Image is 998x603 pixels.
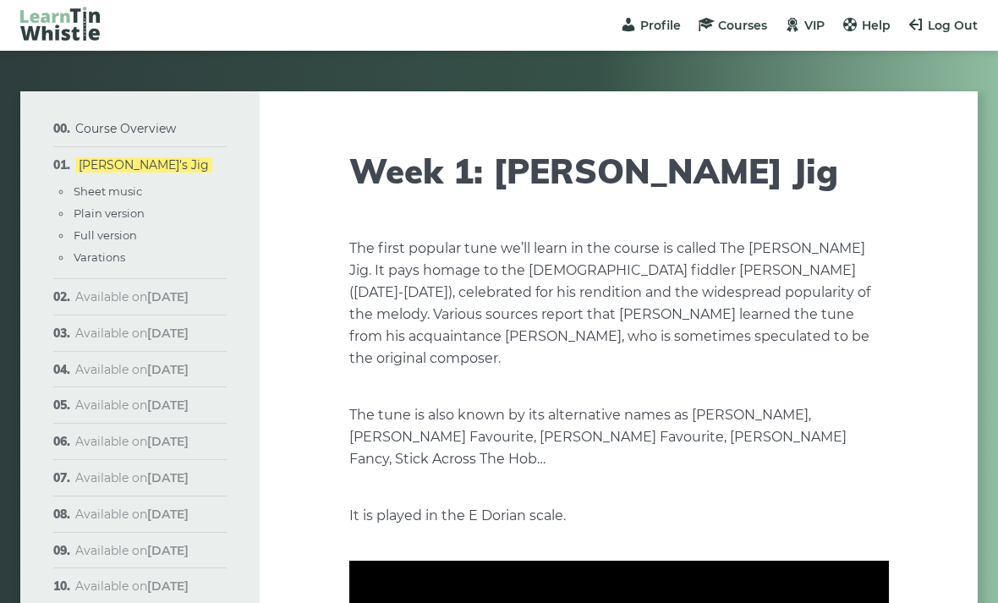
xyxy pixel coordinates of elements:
[147,507,189,522] strong: [DATE]
[842,18,891,33] a: Help
[698,18,767,33] a: Courses
[620,18,681,33] a: Profile
[718,18,767,33] span: Courses
[147,362,189,377] strong: [DATE]
[147,434,189,449] strong: [DATE]
[75,578,189,594] span: Available on
[349,505,889,527] p: It is played in the E Dorian scale.
[349,238,889,370] p: The first popular tune we’ll learn in the course is called The [PERSON_NAME] Jig. It pays homage ...
[147,578,189,594] strong: [DATE]
[147,289,189,304] strong: [DATE]
[74,228,137,242] a: Full version
[928,18,978,33] span: Log Out
[74,184,142,198] a: Sheet music
[784,18,825,33] a: VIP
[75,326,189,341] span: Available on
[74,250,125,264] a: Varations
[75,434,189,449] span: Available on
[20,7,100,41] img: LearnTinWhistle.com
[75,121,176,136] a: Course Overview
[75,397,189,413] span: Available on
[75,289,189,304] span: Available on
[75,543,189,558] span: Available on
[74,206,145,220] a: Plain version
[75,507,189,522] span: Available on
[349,151,889,191] h1: Week 1: [PERSON_NAME] Jig
[862,18,891,33] span: Help
[75,362,189,377] span: Available on
[75,157,212,173] a: [PERSON_NAME]’s Jig
[147,326,189,341] strong: [DATE]
[147,397,189,413] strong: [DATE]
[147,543,189,558] strong: [DATE]
[349,404,889,470] p: The tune is also known by its alternative names as [PERSON_NAME], [PERSON_NAME] Favourite, [PERSO...
[640,18,681,33] span: Profile
[908,18,978,33] a: Log Out
[804,18,825,33] span: VIP
[147,470,189,485] strong: [DATE]
[75,470,189,485] span: Available on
